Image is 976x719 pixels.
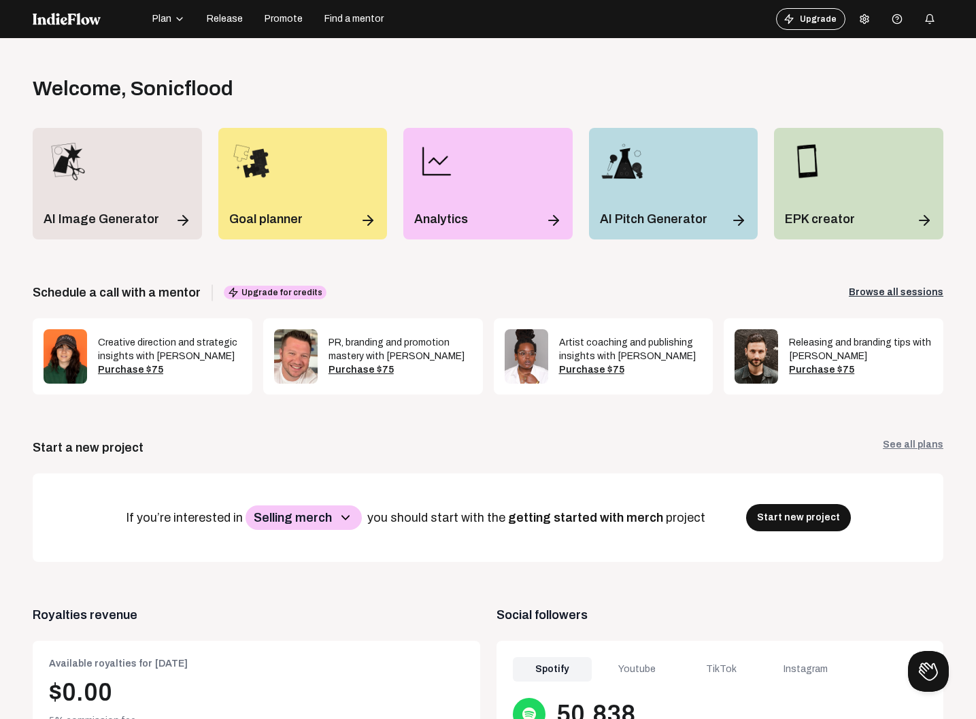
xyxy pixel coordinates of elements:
a: See all plans [883,438,943,457]
div: PR, branding and promotion mastery with [PERSON_NAME] [329,336,472,363]
button: Selling merch [246,505,362,530]
span: project [666,511,708,524]
img: epk_icon.png [785,139,830,184]
p: EPK creator [785,210,855,229]
span: you should start with the [367,511,508,524]
img: indieflow-logo-white.svg [33,13,101,25]
div: Purchase $75 [98,363,241,377]
div: Youtube [597,657,676,682]
span: Social followers [497,605,944,624]
div: Welcome [33,76,233,101]
div: Purchase $75 [559,363,703,377]
span: Plan [152,12,171,26]
p: Analytics [414,210,468,229]
iframe: Toggle Customer Support [908,651,949,692]
button: Start new project [746,504,851,531]
span: Promote [265,12,303,26]
div: Spotify [513,657,592,682]
span: If you’re interested in [126,511,246,524]
div: Purchase $75 [329,363,472,377]
p: AI Image Generator [44,210,159,229]
img: goal_planner_icon.png [229,139,274,184]
div: TikTok [681,657,760,682]
div: Available royalties for [DATE] [49,657,464,671]
a: Browse all sessions [849,286,943,299]
span: Royalties revenue [33,605,480,624]
div: Instagram [767,657,845,682]
button: Release [199,8,251,30]
span: getting started with merch [508,511,666,524]
div: Releasing and branding tips with [PERSON_NAME] [789,336,932,363]
div: $0.00 [49,679,464,706]
span: Upgrade for credits [224,286,326,299]
span: Schedule a call with a mentor [33,283,201,302]
p: Goal planner [229,210,303,229]
span: , Sonicflood [121,78,233,99]
p: AI Pitch Generator [600,210,707,229]
div: Artist coaching and publishing insights with [PERSON_NAME] [559,336,703,363]
div: Start a new project [33,438,144,457]
button: Plan [144,8,193,30]
div: Creative direction and strategic insights with [PERSON_NAME] [98,336,241,363]
img: line-chart.png [414,139,459,184]
img: merch_designer_icon.png [44,139,88,184]
div: Purchase $75 [789,363,932,377]
img: pitch_wizard_icon.png [600,139,645,184]
button: Find a mentor [316,8,392,30]
span: Find a mentor [324,12,384,26]
button: Promote [256,8,311,30]
button: Upgrade [776,8,845,30]
span: Release [207,12,243,26]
